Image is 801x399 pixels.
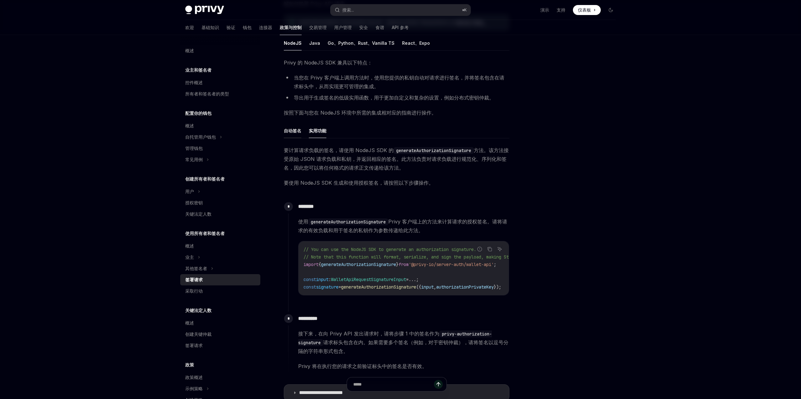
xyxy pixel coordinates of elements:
[185,110,212,116] font: 配置你的钱包
[294,74,504,90] font: 当您在 Privy 客户端上调用方法时，使用您提供的私钥自动对请求进行签名，并将签名包含在请求标头中，从而实现更可管理的集成。
[341,284,416,290] span: generateAuthorizationSignature
[180,240,260,252] a: 概述
[185,231,225,236] font: 使用所有者和签名者
[494,262,496,267] span: ;
[573,5,601,15] a: 仪表板
[284,36,302,50] button: NodeJS
[180,274,260,285] a: 签署请求
[298,218,308,225] font: 使用
[185,67,212,73] font: 业主和签名者
[185,91,229,96] font: 所有者和签名者的类型
[185,176,225,182] font: 创建所有者和签名者
[280,25,302,30] font: 政策与控制
[185,375,203,380] font: 政策概述
[375,20,384,35] a: 食谱
[304,277,316,282] span: const
[476,245,484,253] button: 报告错误代码
[180,45,260,56] a: 概述
[180,208,260,220] a: 关键法定人数
[486,245,494,253] button: 复制代码块中的内容
[321,262,396,267] span: generateAuthorizationSignature
[180,143,260,154] a: 管理钱包
[496,245,504,253] button: 询问人工智能
[392,20,409,35] a: API 参考
[409,277,416,282] span: ...
[329,277,331,282] span: :
[180,285,260,297] a: 采取行动
[284,147,509,171] font: 方法。该方法接受原始 JSON 请求负载和私钥，并返回相应的签名。此方法负责对请求负载进行规范化、序列化和签名，因此您可以将任何格式的请求正文传递给该方法。
[185,146,203,151] font: 管理钱包
[319,262,321,267] span: {
[330,4,471,16] button: 搜索...⌘K
[309,25,327,30] font: 交易管理
[434,380,443,389] button: 发送消息
[185,266,207,271] font: 其他签名者
[316,277,329,282] span: input
[316,284,339,290] span: signature
[185,25,194,30] font: 欢迎
[180,329,260,340] a: 创建关键仲裁
[304,254,546,260] span: // Note that this function will format, serialize, and sign the payload, making Step 2 redundant.
[284,128,301,133] font: 自动签名
[180,88,260,100] a: 所有者和签名者的类型
[540,7,549,13] a: 演示
[243,20,252,35] a: 钱包
[284,40,302,46] font: NodeJS
[375,25,384,30] font: 食谱
[304,284,316,290] span: const
[185,200,203,205] font: 授权密钥
[284,180,434,186] font: 要使用 NodeJS SDK 生成和使用授权签名，请按照以下步骤操作。
[185,80,203,85] font: 控件概述
[436,284,494,290] span: authorizationPrivateKey
[180,77,260,88] a: 控件概述
[409,262,494,267] span: '@privy-io/server-auth/wallet-api'
[304,247,476,252] span: // You can use the NodeJS SDK to generate an authorization signature.
[227,25,235,30] font: 验证
[185,243,194,248] font: 概述
[421,284,434,290] span: input
[334,25,352,30] font: 用户管理
[259,25,272,30] font: 连接器
[462,8,464,12] font: ⌘
[185,288,203,294] font: 采取行动
[339,284,341,290] span: =
[284,147,394,153] font: 要计算请求负载的签名，请使用 NodeJS SDK 的
[309,40,320,46] font: Java
[328,40,395,46] font: Go、Python、Rust、Vanilla TS
[402,40,430,46] font: React、Expo
[185,189,194,194] font: 用户
[185,134,216,140] font: 自托管用户钱包
[359,20,368,35] a: 安全
[342,7,354,13] font: 搜索...
[185,386,203,391] font: 示例策略
[309,36,320,50] button: Java
[185,343,203,348] font: 签署请求
[185,308,212,313] font: 关键法定人数
[557,7,565,13] a: 支持
[202,25,219,30] font: 基础知识
[227,20,235,35] a: 验证
[185,254,194,260] font: 业主
[406,277,409,282] span: =
[334,20,352,35] a: 用户管理
[180,317,260,329] a: 概述
[202,20,219,35] a: 基础知识
[309,123,326,138] button: 实用功能
[185,331,212,337] font: 创建关键仲裁
[328,36,395,50] button: Go、Python、Rust、Vanilla TS
[402,36,430,50] button: React、Expo
[280,20,302,35] a: 政策与控制
[294,95,494,101] font: 导出用于生成签名的低级实用函数，用于更加自定义和复杂的设置，例如分布式密钥仲裁。
[394,147,474,154] code: generateAuthorizationSignature
[331,277,406,282] span: WalletApiRequestSignatureInput
[180,120,260,131] a: 概述
[298,330,439,337] font: 接下来，在向 Privy API 发出请求时，请将步骤 1 中的签名作为
[180,372,260,383] a: 政策概述
[185,123,194,128] font: 概述
[284,59,372,66] font: Privy 的 NodeJS SDK 兼具以下特点：
[185,20,194,35] a: 欢迎
[298,363,427,369] font: Privy 将在执行您的请求之前验证标头中的签名是否有效。
[578,7,591,13] font: 仪表板
[185,6,224,14] img: 深色标志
